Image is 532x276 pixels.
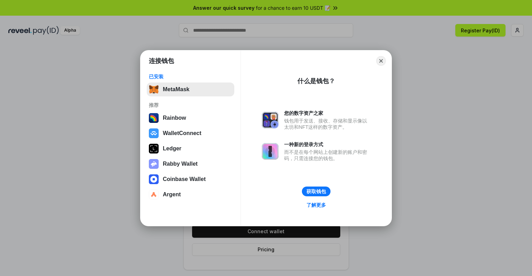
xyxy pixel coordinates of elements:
img: svg+xml,%3Csvg%20width%3D%22120%22%20height%3D%22120%22%20viewBox%3D%220%200%20120%20120%22%20fil... [149,113,159,123]
div: 什么是钱包？ [297,77,335,85]
img: svg+xml,%3Csvg%20xmlns%3D%22http%3A%2F%2Fwww.w3.org%2F2000%2Fsvg%22%20fill%3D%22none%22%20viewBox... [262,143,279,160]
button: Argent [147,188,234,202]
div: 而不是在每个网站上创建新的账户和密码，只需连接您的钱包。 [284,149,371,161]
div: 了解更多 [306,202,326,208]
img: svg+xml,%3Csvg%20xmlns%3D%22http%3A%2F%2Fwww.w3.org%2F2000%2Fsvg%22%20fill%3D%22none%22%20viewBox... [149,159,159,169]
img: svg+xml,%3Csvg%20fill%3D%22none%22%20height%3D%2233%22%20viewBox%3D%220%200%2035%2033%22%20width%... [149,85,159,94]
button: Coinbase Wallet [147,172,234,186]
button: Rainbow [147,111,234,125]
div: 一种新的登录方式 [284,141,371,148]
div: Rainbow [163,115,186,121]
div: Coinbase Wallet [163,176,206,182]
h1: 连接钱包 [149,57,174,65]
button: Rabby Wallet [147,157,234,171]
img: svg+xml,%3Csvg%20xmlns%3D%22http%3A%2F%2Fwww.w3.org%2F2000%2Fsvg%22%20width%3D%2228%22%20height%3... [149,144,159,153]
button: Ledger [147,142,234,156]
a: 了解更多 [302,200,330,210]
div: Rabby Wallet [163,161,198,167]
div: 钱包用于发送、接收、存储和显示像以太坊和NFT这样的数字资产。 [284,118,371,130]
div: Argent [163,191,181,198]
div: MetaMask [163,86,189,93]
img: svg+xml,%3Csvg%20width%3D%2228%22%20height%3D%2228%22%20viewBox%3D%220%200%2028%2028%22%20fill%3D... [149,174,159,184]
div: 您的数字资产之家 [284,110,371,116]
button: MetaMask [147,82,234,96]
div: 已安装 [149,73,232,80]
button: Close [376,56,386,66]
img: svg+xml,%3Csvg%20width%3D%2228%22%20height%3D%2228%22%20viewBox%3D%220%200%2028%2028%22%20fill%3D... [149,190,159,199]
img: svg+xml,%3Csvg%20xmlns%3D%22http%3A%2F%2Fwww.w3.org%2F2000%2Fsvg%22%20fill%3D%22none%22%20viewBox... [262,112,279,128]
div: 获取钱包 [306,188,326,195]
button: WalletConnect [147,126,234,140]
div: Ledger [163,145,181,152]
div: 推荐 [149,102,232,108]
button: 获取钱包 [302,187,330,196]
div: WalletConnect [163,130,202,136]
img: svg+xml,%3Csvg%20width%3D%2228%22%20height%3D%2228%22%20viewBox%3D%220%200%2028%2028%22%20fill%3D... [149,128,159,138]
